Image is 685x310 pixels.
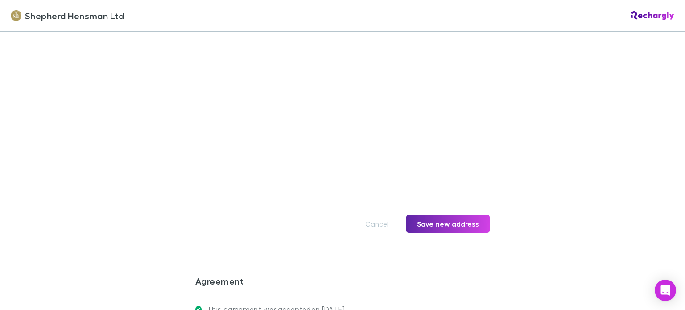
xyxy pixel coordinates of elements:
[631,11,674,20] img: Rechargly Logo
[25,9,124,22] span: Shepherd Hensman Ltd
[655,280,676,301] div: Open Intercom Messenger
[11,10,21,21] img: Shepherd Hensman Ltd's Logo
[355,215,399,233] button: Cancel
[195,276,490,290] h3: Agreement
[406,215,490,233] button: Save new address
